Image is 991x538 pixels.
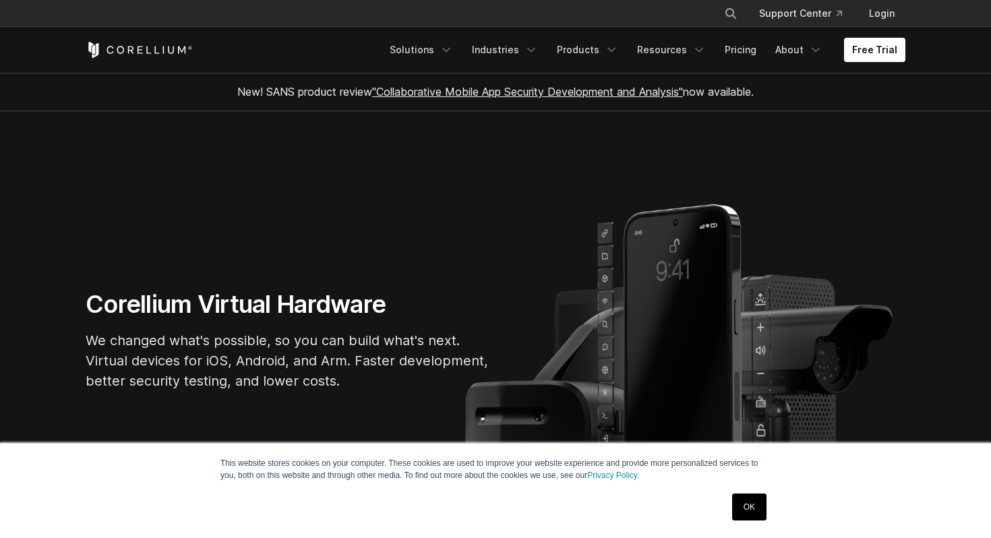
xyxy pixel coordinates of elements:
button: Search [719,1,743,26]
p: This website stores cookies on your computer. These cookies are used to improve your website expe... [220,457,771,481]
a: Login [858,1,905,26]
a: Products [549,38,626,62]
a: OK [732,494,767,520]
a: About [767,38,831,62]
a: Corellium Home [86,42,193,58]
div: Navigation Menu [382,38,905,62]
a: Free Trial [844,38,905,62]
a: Privacy Policy. [587,471,639,480]
a: Pricing [717,38,764,62]
a: Solutions [382,38,461,62]
a: Support Center [748,1,853,26]
span: New! SANS product review now available. [237,85,754,98]
a: Resources [629,38,714,62]
p: We changed what's possible, so you can build what's next. Virtual devices for iOS, Android, and A... [86,330,490,391]
div: Navigation Menu [708,1,905,26]
a: Industries [464,38,546,62]
h1: Corellium Virtual Hardware [86,289,490,320]
a: "Collaborative Mobile App Security Development and Analysis" [372,85,683,98]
